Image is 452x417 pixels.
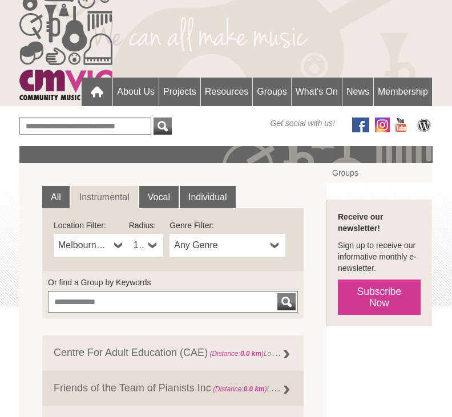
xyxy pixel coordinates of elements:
a: Groups [326,164,432,183]
img: CMVic Blog [415,118,433,133]
a: Any Genre [169,234,285,257]
a: Instrumental [71,187,138,209]
span: (Distance: ) [213,386,267,394]
a: Centre For Adult Education (CAE) (Distance:0.0 km)Loc:Melbouren, Genre:, Members: [42,336,304,371]
label: Or find a Group by Keywords [48,277,298,289]
img: icon-instagram.png [375,118,390,133]
span: 10km [134,239,144,253]
a: Friends of the Team of Pianists Inc (Distance:0.0 km)Loc:Various suburbs across [GEOGRAPHIC_DATA]... [42,371,304,407]
label: Genre Filter: [169,220,285,232]
span: Loc: , Genre: , Members: [208,347,440,359]
a: All [42,187,70,209]
a: 10km [129,234,163,257]
a: Melbourne CBD [54,234,129,257]
label: Location Filter: [54,220,129,232]
a: News [342,78,373,107]
a: About Us [113,78,159,107]
a: Vocal [139,187,179,209]
a: Groups [253,78,290,107]
p: Sign up to receive our informative monthly e-newsletter. [338,240,421,274]
label: Radius: [129,220,163,232]
a: What's On [292,78,342,107]
span: (Distance: ) [209,350,264,358]
a: Individual [180,187,236,209]
a: Projects [159,78,200,107]
strong: 0.0 km [244,386,265,394]
strong: 0.0 km [240,350,261,358]
a: Subscribe Now [338,280,421,315]
span: Melbourne CBD [58,239,110,253]
span: Any Genre [174,239,266,253]
a: Resources [201,78,252,107]
a: Membership [374,78,432,107]
span: Get social with us! [270,118,335,129]
strong: Receive our newsletter! [338,213,383,233]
